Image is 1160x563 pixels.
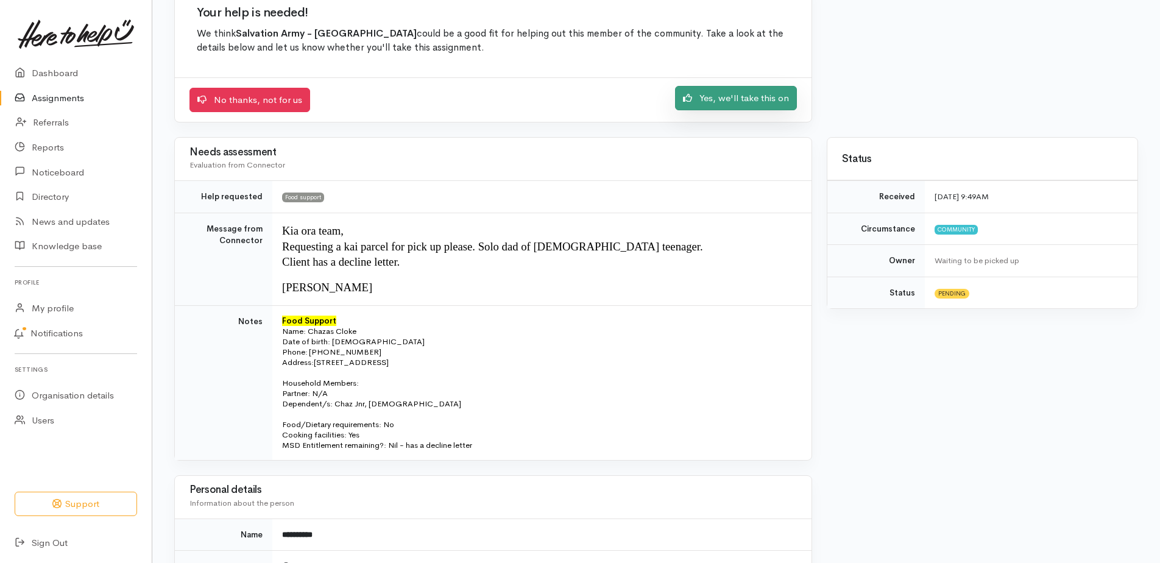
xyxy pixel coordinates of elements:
span: Requesting a kai parcel for pick up please. Solo dad of [DEMOGRAPHIC_DATA] teenager. [282,240,703,253]
span: [PERSON_NAME] [282,281,372,294]
span: Evaluation from Connector [189,160,285,170]
div: Waiting to be picked up [935,255,1123,267]
td: Help requested [175,181,272,213]
h2: Your help is needed! [197,6,790,19]
span: Name: Chazas Cloke [282,326,356,336]
span: Client has a decline letter. [282,255,400,268]
span: Food Support [282,316,336,326]
span: Pending [935,289,969,299]
td: Received [827,181,925,213]
h3: Personal details [189,484,797,496]
span: Food support [282,193,324,202]
span: Community [935,225,978,235]
td: Status [827,277,925,308]
a: No thanks, not for us [189,88,310,113]
font: Household Members: Partner: N/A Dependent/s: Chaz Jnr, [DEMOGRAPHIC_DATA] [282,378,461,409]
a: Yes, we'll take this on [675,86,797,111]
span: Information about the person [189,498,294,508]
h6: Profile [15,274,137,291]
td: Circumstance [827,213,925,245]
h6: Settings [15,361,137,378]
td: Message from Connector [175,213,272,305]
p: We think could be a good fit for helping out this member of the community. Take a look at the det... [197,27,790,55]
font: Address: [282,357,314,367]
b: Salvation Army - [GEOGRAPHIC_DATA] [236,27,417,40]
td: Owner [827,245,925,277]
button: Support [15,492,137,517]
font: Date of birth: [DEMOGRAPHIC_DATA] Phone: [PHONE_NUMBER] [282,336,425,357]
time: [DATE] 9:49AM [935,191,989,202]
td: Notes [175,305,272,460]
span: Kia ora team, [282,224,344,237]
h3: Status [842,154,1123,165]
font: Food/Dietary requirements: No Cooking facilities: Yes MSD Entitlement remaining?: Nil - has a dec... [282,419,472,450]
font: [STREET_ADDRESS] [314,357,389,367]
h3: Needs assessment [189,147,797,158]
td: Name [175,519,272,551]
